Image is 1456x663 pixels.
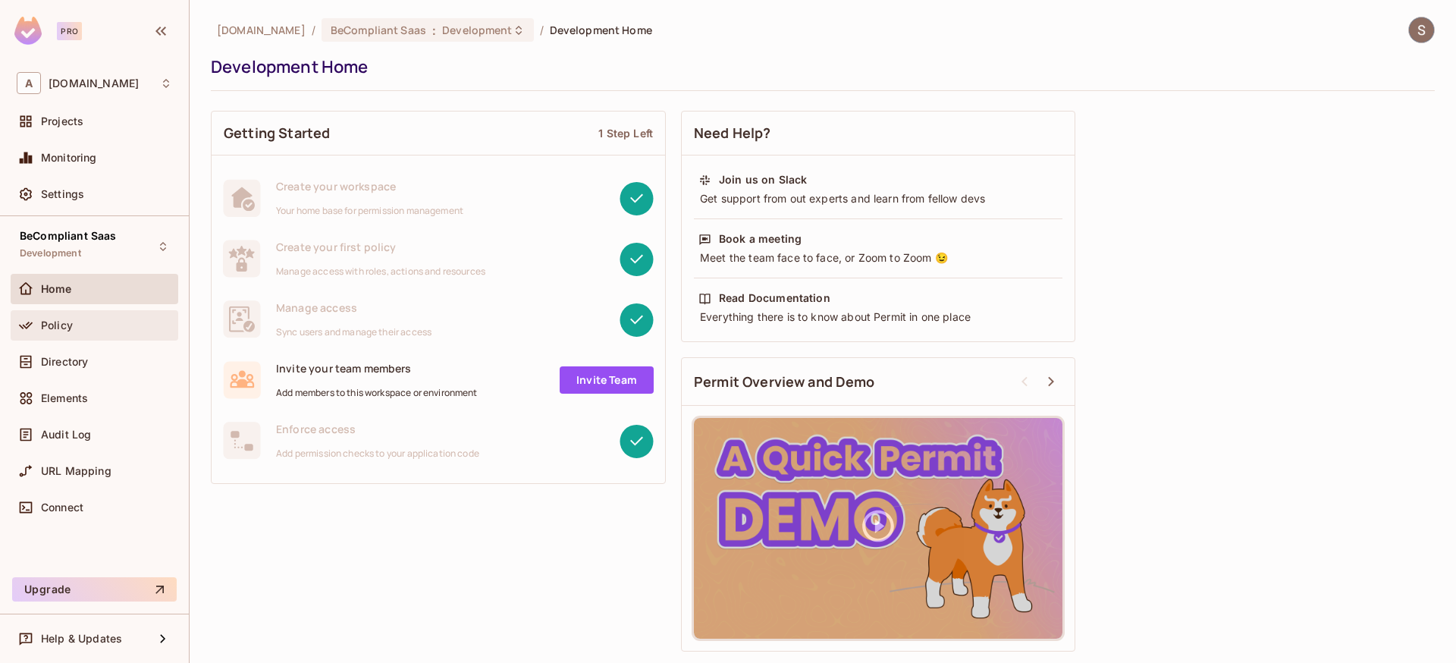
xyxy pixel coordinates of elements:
[598,126,653,140] div: 1 Step Left
[276,361,478,375] span: Invite your team members
[41,115,83,127] span: Projects
[698,310,1058,325] div: Everything there is to know about Permit in one place
[41,319,73,331] span: Policy
[540,23,544,37] li: /
[698,250,1058,266] div: Meet the team face to face, or Zoom to Zoom 😉
[14,17,42,45] img: SReyMgAAAABJRU5ErkJggg==
[20,247,81,259] span: Development
[276,205,463,217] span: Your home base for permission management
[41,188,84,200] span: Settings
[550,23,652,37] span: Development Home
[41,501,83,514] span: Connect
[276,266,485,278] span: Manage access with roles, actions and resources
[276,179,463,193] span: Create your workspace
[442,23,512,37] span: Development
[276,422,479,436] span: Enforce access
[41,465,111,477] span: URL Mapping
[719,231,802,247] div: Book a meeting
[276,448,479,460] span: Add permission checks to your application code
[41,633,122,645] span: Help & Updates
[17,72,41,94] span: A
[276,387,478,399] span: Add members to this workspace or environment
[331,23,426,37] span: BeCompliant Saas
[276,240,485,254] span: Create your first policy
[719,172,807,187] div: Join us on Slack
[41,392,88,404] span: Elements
[49,77,139,90] span: Workspace: appropia.com
[312,23,315,37] li: /
[560,366,654,394] a: Invite Team
[12,577,177,602] button: Upgrade
[41,356,88,368] span: Directory
[41,152,97,164] span: Monitoring
[431,24,437,36] span: :
[694,372,875,391] span: Permit Overview and Demo
[41,283,72,295] span: Home
[719,291,830,306] div: Read Documentation
[217,23,306,37] span: the active workspace
[276,300,431,315] span: Manage access
[694,124,771,143] span: Need Help?
[698,191,1058,206] div: Get support from out experts and learn from fellow devs
[211,55,1427,78] div: Development Home
[20,230,116,242] span: BeCompliant Saas
[57,22,82,40] div: Pro
[224,124,330,143] span: Getting Started
[41,429,91,441] span: Audit Log
[1409,17,1434,42] img: Santiago Posada
[276,326,431,338] span: Sync users and manage their access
